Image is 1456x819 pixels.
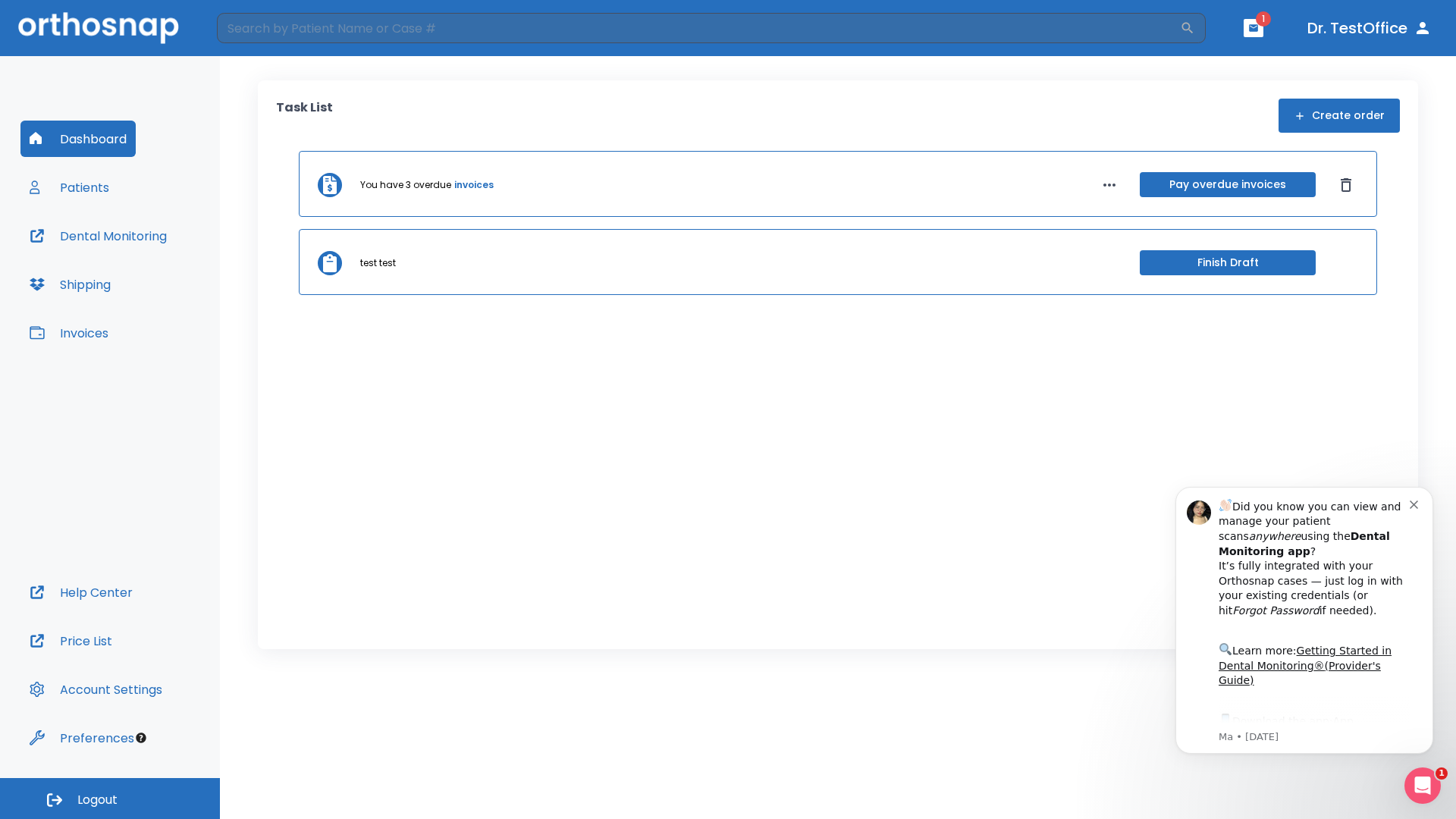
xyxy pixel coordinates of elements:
[20,720,143,756] button: Preferences
[20,169,118,206] button: Patients
[20,266,120,303] button: Shipping
[20,218,176,254] button: Dental Monitoring
[454,178,494,192] a: invoices
[1334,173,1358,197] button: Dismiss
[20,121,136,157] button: Dashboard
[1140,172,1316,197] button: Pay overdue invoices
[257,33,269,45] button: Dismiss notification
[77,792,118,808] span: Logout
[20,671,171,708] button: Account Settings
[360,256,396,270] p: test test
[1140,250,1316,275] button: Finish Draft
[66,266,257,280] p: Message from Ma, sent 4w ago
[20,623,121,659] button: Price List
[18,12,179,43] img: Orthosnap
[1301,14,1438,42] button: Dr. TestOffice
[66,251,201,278] a: App Store
[1436,767,1448,780] span: 1
[1279,99,1400,133] button: Create order
[20,315,118,351] button: Invoices
[360,178,451,192] p: You have 3 overdue
[1404,767,1441,804] iframe: Intercom live chat
[134,731,148,745] div: Tooltip anchor
[217,13,1180,43] input: Search by Patient Name or Case #
[66,247,257,325] div: Download the app: | ​ Let us know if you need help getting started!
[1256,11,1271,27] span: 1
[20,574,142,610] button: Help Center
[276,99,333,133] p: Task List
[1153,464,1456,778] iframe: Intercom notifications message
